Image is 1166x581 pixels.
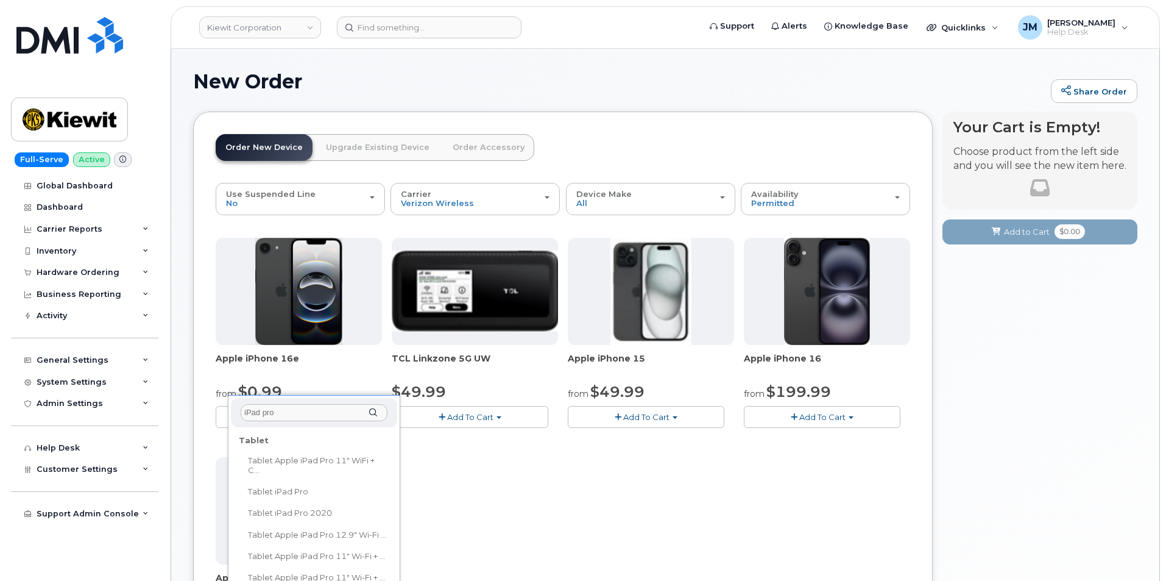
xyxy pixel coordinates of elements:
div: Tablet [235,431,394,450]
iframe: Messenger Launcher [1113,528,1157,572]
div: Tablet Apple iPad Pro 11" Wi-Fi + ... [236,547,392,566]
div: Tablet Apple iPad Pro 12.9" Wi-Fi ... [236,526,392,544]
div: Tablet iPad Pro [236,482,392,501]
div: Tablet iPad Pro 2020 [236,504,392,523]
div: Tablet Apple iPad Pro 11" WiFi + C... [236,452,392,480]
